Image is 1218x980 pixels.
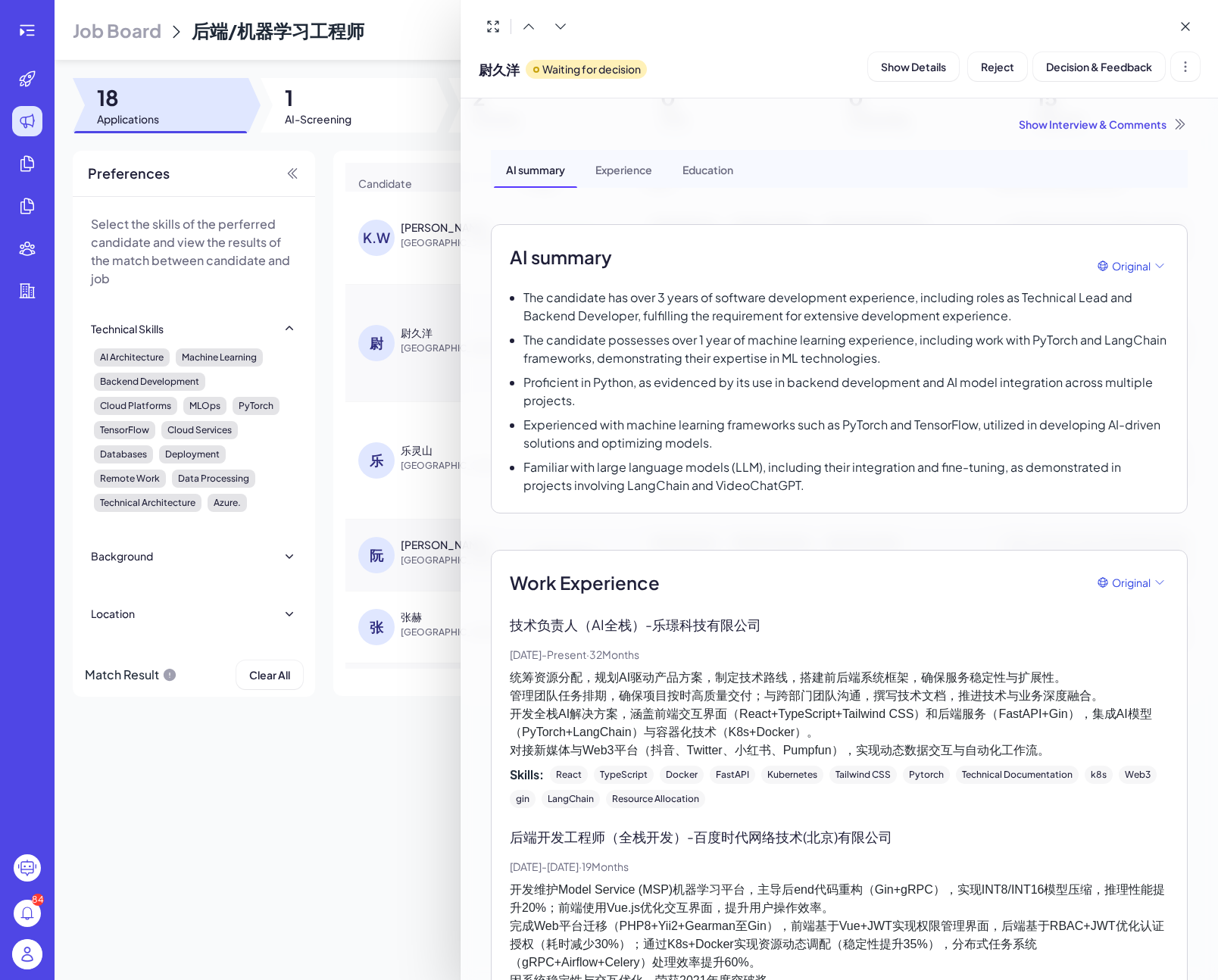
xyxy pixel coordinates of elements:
p: The candidate has over 3 years of software development experience, including roles as Technical L... [523,289,1169,325]
button: Decision & Feedback [1033,52,1165,81]
div: TypeScript [594,766,654,784]
div: LangChain [542,790,600,808]
div: Web3 [1119,766,1157,784]
div: Kubernetes [761,766,823,784]
p: Proficient in Python, as evidenced by its use in backend development and AI model integration acr... [523,373,1169,410]
button: Reject [968,52,1027,81]
div: Pytorch [903,766,950,784]
button: Show Details [868,52,959,81]
span: Work Experience [510,569,660,596]
div: Tailwind CSS [829,766,897,784]
div: AI summary [494,150,577,188]
div: Resource Allocation [606,790,705,808]
span: Reject [981,60,1014,73]
span: 尉久洋 [479,59,520,80]
span: Original [1112,258,1151,274]
p: The candidate possesses over 1 year of machine learning experience, including work with PyTorch a... [523,331,1169,367]
p: [DATE] - [DATE] · 19 Months [510,859,1169,875]
span: Decision & Feedback [1046,60,1152,73]
p: Waiting for decision [542,61,641,77]
div: Show Interview & Comments [491,117,1188,132]
p: 后端开发⼯程师（全栈开发） - 百度时代⽹络技术(北京)有限公司 [510,826,1169,847]
p: Experienced with machine learning frameworks such as PyTorch and TensorFlow, utilized in developi... [523,416,1169,452]
span: Show Details [881,60,946,73]
div: k8s [1085,766,1113,784]
p: 技术负责⼈（AI全栈） - 乐璟科技有限公司 [510,614,1169,635]
div: FastAPI [710,766,755,784]
p: 统筹资源分配，规划AI驱动产品⽅案，制定技术路线，搭建前后端系统框架，确保服务稳定性与扩展性。 管理团队任务排期，确保项⽬按时⾼质量交付；与跨部⻔团队沟通，撰写技术⽂档，推进技术与业务深度融合。... [510,669,1169,760]
div: React [550,766,588,784]
div: Education [670,150,745,188]
h2: AI summary [510,243,612,270]
p: Familiar with large language models (LLM), including their integration and fine-tuning, as demons... [523,458,1169,495]
div: Technical Documentation [956,766,1079,784]
div: gin [510,790,536,808]
div: Experience [583,150,664,188]
div: Docker [660,766,704,784]
span: Skills: [510,766,544,784]
span: Original [1112,575,1151,591]
p: [DATE] - Present · 32 Months [510,647,1169,663]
